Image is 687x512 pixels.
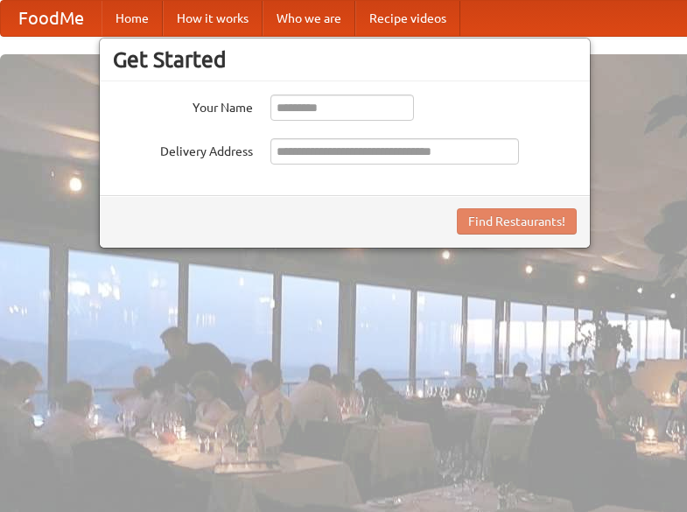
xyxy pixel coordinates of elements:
[263,1,355,36] a: Who we are
[1,1,102,36] a: FoodMe
[113,138,253,160] label: Delivery Address
[113,46,577,73] h3: Get Started
[163,1,263,36] a: How it works
[113,95,253,116] label: Your Name
[457,208,577,235] button: Find Restaurants!
[102,1,163,36] a: Home
[355,1,460,36] a: Recipe videos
